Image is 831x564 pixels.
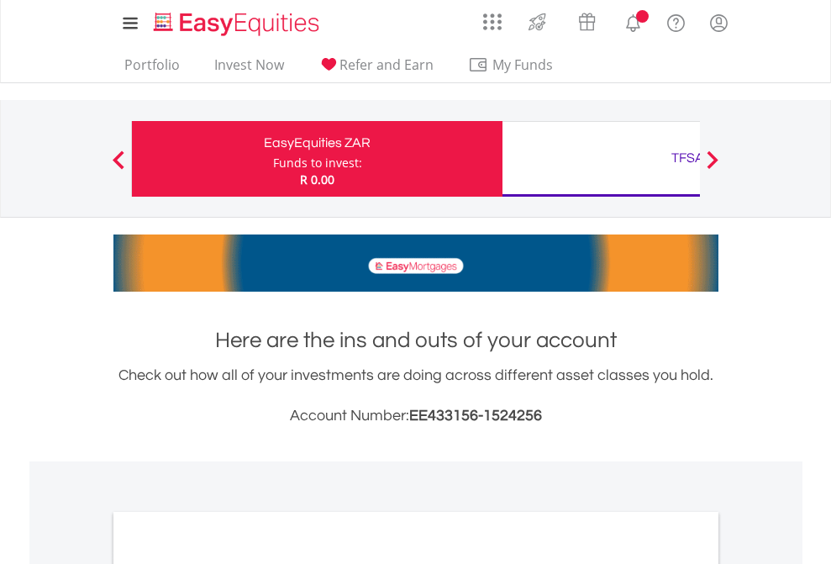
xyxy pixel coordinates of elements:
[696,159,729,176] button: Next
[102,159,135,176] button: Previous
[409,408,542,424] span: EE433156-1524256
[523,8,551,35] img: thrive-v2.svg
[113,325,718,356] h1: Here are the ins and outs of your account
[472,4,513,31] a: AppsGrid
[208,56,291,82] a: Invest Now
[697,4,740,41] a: My Profile
[339,55,434,74] span: Refer and Earn
[113,235,718,292] img: EasyMortage Promotion Banner
[655,4,697,38] a: FAQ's and Support
[300,171,334,187] span: R 0.00
[150,10,326,38] img: EasyEquities_Logo.png
[312,56,440,82] a: Refer and Earn
[147,4,326,38] a: Home page
[483,13,502,31] img: grid-menu-icon.svg
[468,54,578,76] span: My Funds
[118,56,187,82] a: Portfolio
[142,131,492,155] div: EasyEquities ZAR
[113,364,718,428] div: Check out how all of your investments are doing across different asset classes you hold.
[562,4,612,35] a: Vouchers
[273,155,362,171] div: Funds to invest:
[612,4,655,38] a: Notifications
[113,404,718,428] h3: Account Number:
[573,8,601,35] img: vouchers-v2.svg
